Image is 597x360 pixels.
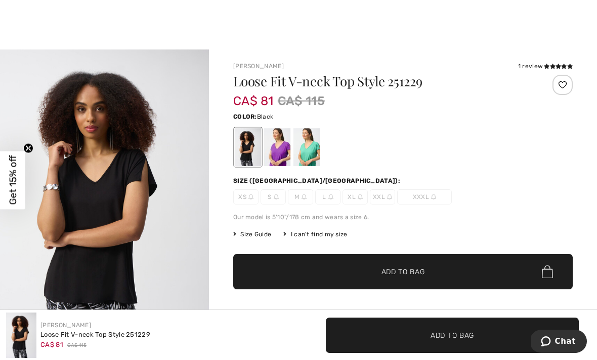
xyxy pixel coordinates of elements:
[358,194,363,199] img: ring-m.svg
[233,63,284,70] a: [PERSON_NAME]
[397,189,452,204] span: XXXL
[67,342,87,349] span: CA$ 115
[288,189,313,204] span: M
[23,143,33,153] button: Close teaser
[518,62,573,71] div: 1 review
[233,113,257,120] span: Color:
[235,128,261,166] div: Black
[431,194,436,199] img: ring-m.svg
[293,128,320,166] div: Garden green
[387,194,392,199] img: ring-m.svg
[257,113,274,120] span: Black
[274,194,279,199] img: ring-m.svg
[315,189,340,204] span: L
[328,194,333,199] img: ring-m.svg
[40,330,150,340] div: Loose Fit V-neck Top Style 251229
[6,313,36,358] img: Loose Fit V-Neck Top Style 251229
[233,230,271,239] span: Size Guide
[40,322,91,329] a: [PERSON_NAME]
[233,176,402,185] div: Size ([GEOGRAPHIC_DATA]/[GEOGRAPHIC_DATA]):
[302,194,307,199] img: ring-m.svg
[531,330,587,355] iframe: Opens a widget where you can chat to one of our agents
[233,84,274,108] span: CA$ 81
[233,189,259,204] span: XS
[431,330,474,340] span: Add to Bag
[264,128,290,166] div: Purple orchid
[343,189,368,204] span: XL
[370,189,395,204] span: XXL
[233,213,573,222] div: Our model is 5'10"/178 cm and wears a size 6.
[542,265,553,278] img: Bag.svg
[233,75,516,88] h1: Loose Fit V-neck Top Style 251229
[7,156,19,205] span: Get 15% off
[248,194,253,199] img: ring-m.svg
[381,267,425,277] span: Add to Bag
[278,92,325,110] span: CA$ 115
[261,189,286,204] span: S
[283,230,347,239] div: I can't find my size
[40,341,63,348] span: CA$ 81
[326,318,579,353] button: Add to Bag
[233,254,573,289] button: Add to Bag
